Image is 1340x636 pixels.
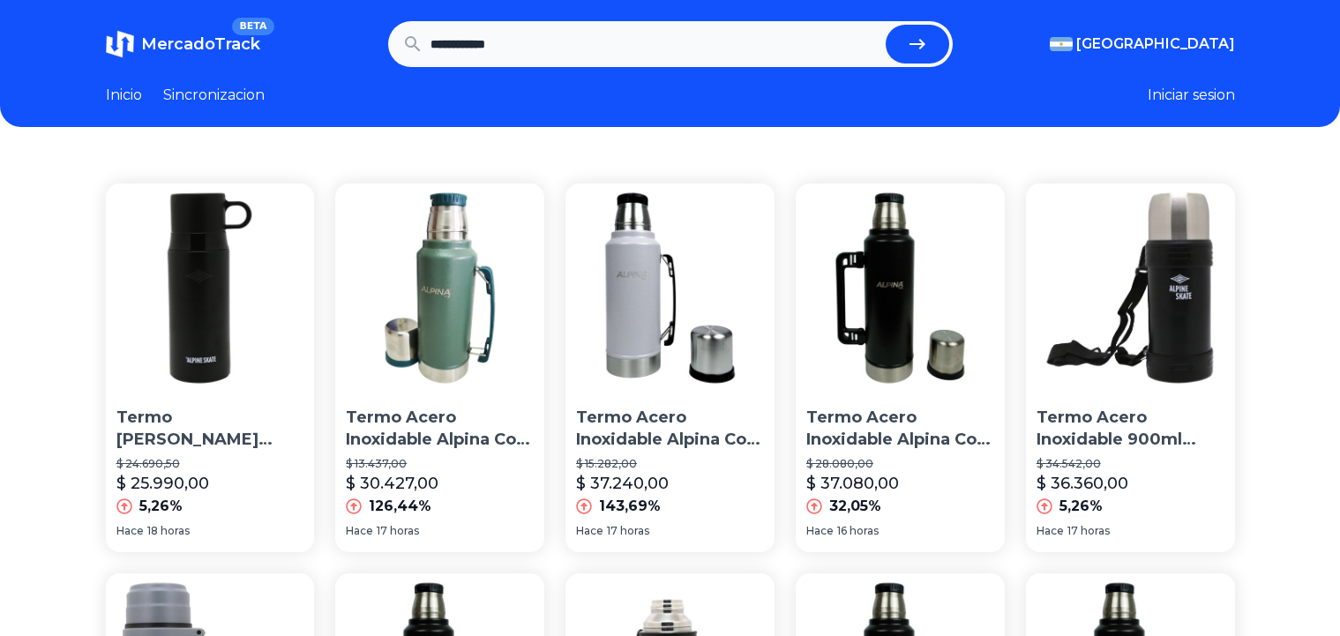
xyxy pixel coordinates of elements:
[576,457,764,471] p: $ 15.282,00
[116,457,304,471] p: $ 24.690,50
[335,183,544,393] img: Termo Acero Inoxidable Alpina Con Pico Cebador De 1 L
[607,524,649,538] span: 17 horas
[1050,37,1073,51] img: Argentina
[163,85,265,106] a: Sincronizacion
[806,471,899,496] p: $ 37.080,00
[335,183,544,552] a: Termo Acero Inoxidable Alpina Con Pico Cebador De 1 LTermo Acero Inoxidable Alpina Con Pico Cebad...
[1026,183,1235,552] a: Termo Acero Inoxidable 900ml Doble Capa Alpine Skate + VasoTermo Acero Inoxidable 900ml Doble Cap...
[1037,457,1224,471] p: $ 34.542,00
[106,30,134,58] img: MercadoTrack
[565,183,775,393] img: Termo Acero Inoxidable Alpina Con Pico Cebador 1 Litro
[116,524,144,538] span: Hace
[1037,407,1224,451] p: Termo Acero Inoxidable 900ml Doble Capa Alpine Skate + Vaso
[377,524,419,538] span: 17 horas
[1026,183,1235,393] img: Termo Acero Inoxidable 900ml Doble Capa Alpine Skate + Vaso
[106,30,260,58] a: MercadoTrackBETA
[369,496,431,517] p: 126,44%
[1067,524,1110,538] span: 17 horas
[141,34,260,54] span: MercadoTrack
[796,183,1005,552] a: Termo Acero Inoxidable Alpina Con Pico Cebador De 1,4 LtsTermo Acero Inoxidable Alpina Con Pico C...
[576,407,764,451] p: Termo Acero Inoxidable Alpina Con Pico Cebador 1 Litro
[796,183,1005,393] img: Termo Acero Inoxidable Alpina Con Pico Cebador De 1,4 Lts
[576,524,603,538] span: Hace
[1037,524,1064,538] span: Hace
[1050,34,1235,55] button: [GEOGRAPHIC_DATA]
[806,457,994,471] p: $ 28.080,00
[139,496,183,517] p: 5,26%
[806,524,834,538] span: Hace
[576,471,669,496] p: $ 37.240,00
[147,524,190,538] span: 18 horas
[1059,496,1103,517] p: 5,26%
[346,457,534,471] p: $ 13.437,00
[837,524,879,538] span: 16 horas
[116,407,304,451] p: Termo [PERSON_NAME] Inoxidable Termico Alpine Skate 460ml + Vaso
[829,496,881,517] p: 32,05%
[346,471,438,496] p: $ 30.427,00
[1148,85,1235,106] button: Iniciar sesion
[1037,471,1128,496] p: $ 36.360,00
[1076,34,1235,55] span: [GEOGRAPHIC_DATA]
[599,496,661,517] p: 143,69%
[565,183,775,552] a: Termo Acero Inoxidable Alpina Con Pico Cebador 1 LitroTermo Acero Inoxidable Alpina Con Pico Ceba...
[232,18,273,35] span: BETA
[806,407,994,451] p: Termo Acero Inoxidable Alpina Con Pico Cebador De 1,4 Lts
[116,471,209,496] p: $ 25.990,00
[106,85,142,106] a: Inicio
[346,407,534,451] p: Termo Acero Inoxidable Alpina Con Pico Cebador De 1 L
[106,183,315,552] a: Termo De Acero Inoxidable Termico Alpine Skate 460ml + VasoTermo [PERSON_NAME] Inoxidable Termico...
[346,524,373,538] span: Hace
[106,183,315,393] img: Termo De Acero Inoxidable Termico Alpine Skate 460ml + Vaso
